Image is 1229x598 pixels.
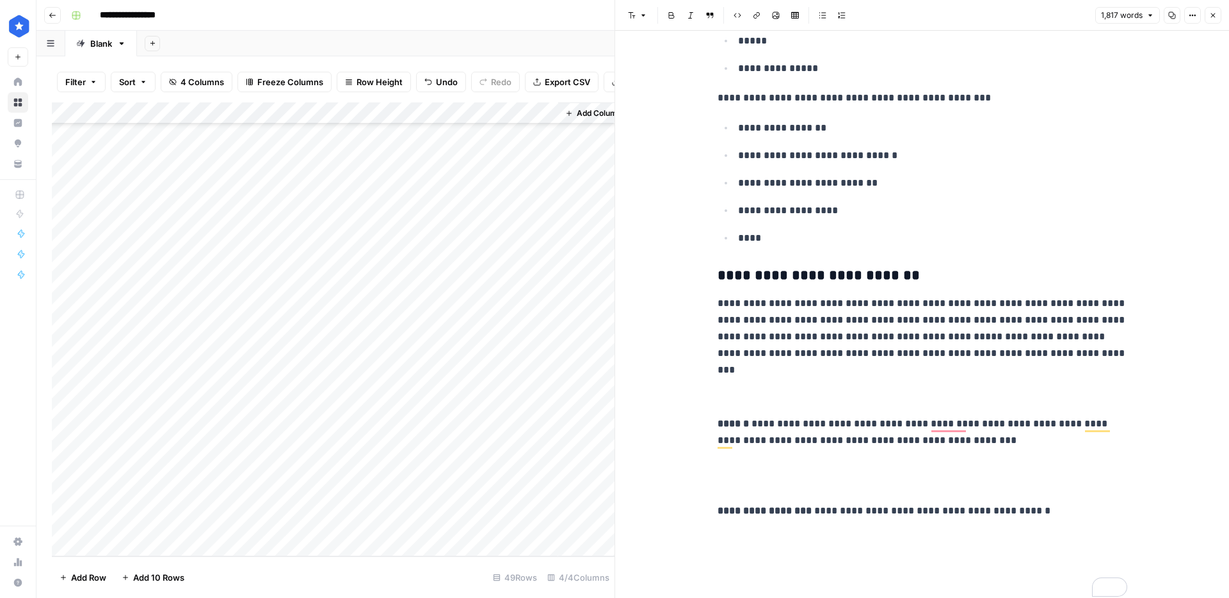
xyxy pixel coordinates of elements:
button: Add Column [560,105,627,122]
div: Blank [90,37,112,50]
a: Usage [8,552,28,572]
button: Export CSV [525,72,598,92]
span: 4 Columns [181,76,224,88]
a: Browse [8,92,28,113]
button: 4 Columns [161,72,232,92]
a: Insights [8,113,28,133]
img: ConsumerAffairs Logo [8,15,31,38]
button: Filter [57,72,106,92]
span: Add Row [71,571,106,584]
div: 4/4 Columns [542,567,614,588]
span: 1,817 words [1101,10,1143,21]
button: Add 10 Rows [114,567,192,588]
a: Home [8,72,28,92]
button: Row Height [337,72,411,92]
button: Sort [111,72,156,92]
span: Filter [65,76,86,88]
a: Opportunities [8,133,28,154]
span: Redo [491,76,511,88]
span: Export CSV [545,76,590,88]
button: Workspace: ConsumerAffairs [8,10,28,42]
div: 49 Rows [488,567,542,588]
a: Your Data [8,154,28,174]
button: 1,817 words [1095,7,1160,24]
span: Add 10 Rows [133,571,184,584]
span: Row Height [357,76,403,88]
span: Undo [436,76,458,88]
span: Sort [119,76,136,88]
button: Undo [416,72,466,92]
span: Add Column [577,108,622,119]
button: Add Row [52,567,114,588]
a: Blank [65,31,137,56]
span: Freeze Columns [257,76,323,88]
a: Settings [8,531,28,552]
button: Freeze Columns [237,72,332,92]
button: Redo [471,72,520,92]
button: Help + Support [8,572,28,593]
